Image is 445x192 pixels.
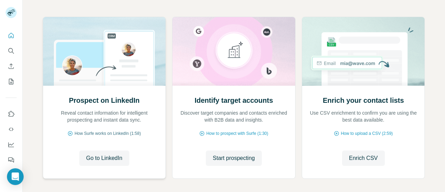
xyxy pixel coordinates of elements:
span: Enrich CSV [349,154,378,162]
button: Dashboard [6,138,17,151]
button: Feedback [6,154,17,166]
img: Avatar [6,7,17,18]
button: Quick start [6,29,17,42]
h2: Enrich your contact lists [323,95,404,105]
button: My lists [6,75,17,88]
button: Use Surfe API [6,123,17,136]
button: Go to LinkedIn [79,151,129,166]
button: Start prospecting [206,151,262,166]
span: Go to LinkedIn [86,154,122,162]
p: Discover target companies and contacts enriched with B2B data and insights. [179,109,288,123]
button: Enrich CSV [6,60,17,72]
img: Enrich your contact lists [302,17,425,86]
span: Start prospecting [213,154,255,162]
img: Prospect on LinkedIn [43,17,166,86]
p: Use CSV enrichment to confirm you are using the best data available. [309,109,418,123]
span: How Surfe works on LinkedIn (1:58) [74,130,141,137]
button: Enrich CSV [342,151,385,166]
img: Identify target accounts [172,17,296,86]
button: Search [6,45,17,57]
h2: Identify target accounts [195,95,273,105]
button: Use Surfe on LinkedIn [6,108,17,120]
div: Open Intercom Messenger [7,168,24,185]
p: Reveal contact information for intelligent prospecting and instant data sync. [50,109,159,123]
span: How to upload a CSV (2:59) [341,130,393,137]
span: How to prospect with Surfe (1:30) [206,130,268,137]
h2: Prospect on LinkedIn [69,95,139,105]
